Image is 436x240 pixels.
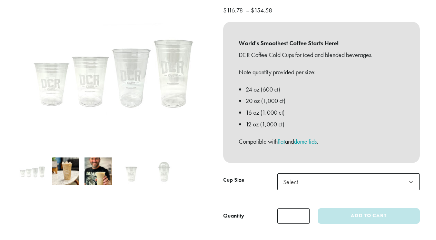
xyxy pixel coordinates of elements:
input: Product quantity [277,208,310,224]
p: Compatible with and . [239,136,404,147]
img: DCR Cold Cups - Image 4 [117,157,145,185]
span: Select [277,173,420,190]
div: Quantity [223,212,244,220]
li: 12 oz (1,000 ct) [246,118,404,130]
button: Add to cart [318,208,420,224]
span: – [246,6,249,14]
span: $ [251,6,254,14]
li: 24 oz (600 ct) [246,84,404,95]
b: World's Smoothest Coffee Starts Here! [239,37,404,49]
bdi: 154.58 [251,6,274,14]
p: Note quantity provided per size: [239,66,404,78]
bdi: 116.78 [223,6,245,14]
li: 20 oz (1,000 ct) [246,95,404,107]
label: Cup Size [223,175,277,185]
img: DCR Cold Cups - Image 5 [150,157,177,185]
a: flat [278,137,285,145]
li: 16 oz (1,000 ct) [246,107,404,118]
a: dome lids [294,137,317,145]
p: DCR Coffee Cold Cups for iced and blended beverages. [239,49,404,61]
img: DCR Cold Cups - Image 3 [85,157,112,185]
span: $ [223,6,227,14]
img: DCR Cold Cups [19,157,46,185]
span: Select [280,175,305,189]
img: DCR Cold Cups - Image 2 [52,157,79,185]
